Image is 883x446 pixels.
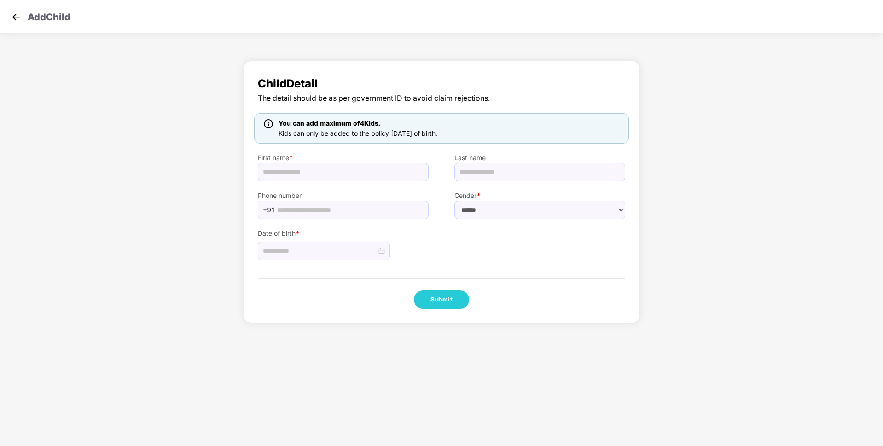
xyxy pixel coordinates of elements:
[263,203,275,217] span: +91
[454,153,625,163] label: Last name
[264,119,273,128] img: icon
[414,290,469,309] button: Submit
[258,75,625,93] span: Child Detail
[258,191,429,201] label: Phone number
[279,129,437,137] span: Kids can only be added to the policy [DATE] of birth.
[258,228,429,238] label: Date of birth
[258,153,429,163] label: First name
[279,119,380,127] span: You can add maximum of 4 Kids.
[258,93,625,104] span: The detail should be as per government ID to avoid claim rejections.
[9,10,23,24] img: svg+xml;base64,PHN2ZyB4bWxucz0iaHR0cDovL3d3dy53My5vcmcvMjAwMC9zdmciIHdpZHRoPSIzMCIgaGVpZ2h0PSIzMC...
[28,10,70,21] p: Add Child
[454,191,625,201] label: Gender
